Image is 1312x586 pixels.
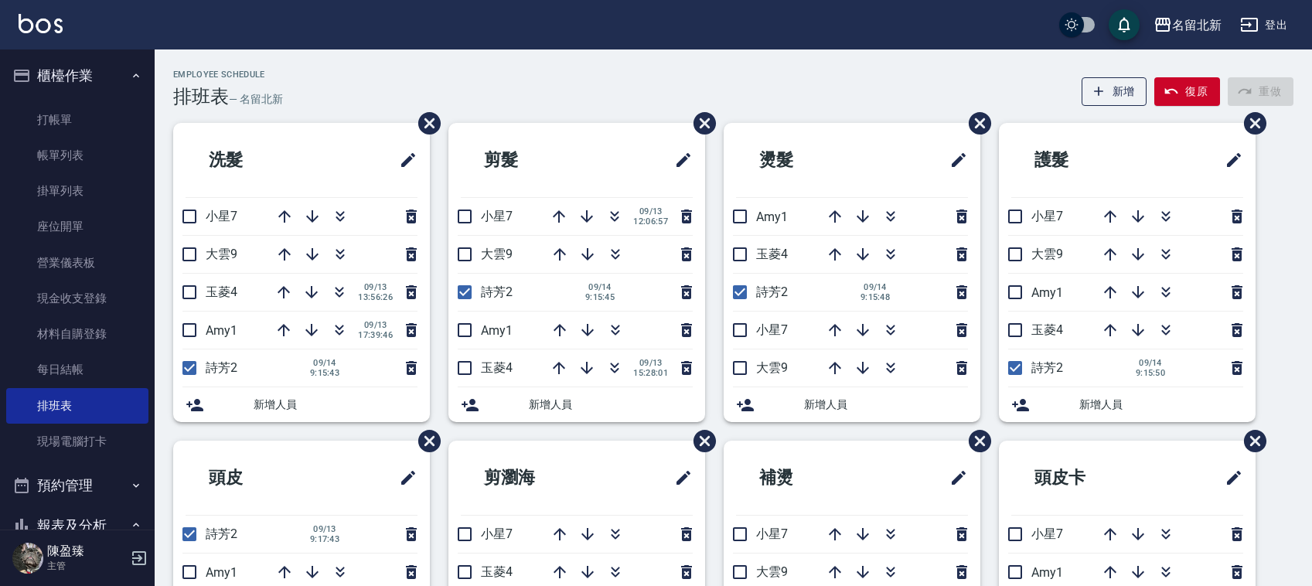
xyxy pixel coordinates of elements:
[481,526,513,541] span: 小星7
[633,206,668,216] span: 09/13
[682,418,718,464] span: 刪除班表
[756,247,788,261] span: 玉菱4
[756,322,788,337] span: 小星7
[206,360,237,375] span: 詩芳2
[6,56,148,96] button: 櫃檯作業
[206,565,237,580] span: Amy1
[407,101,443,146] span: 刪除班表
[390,459,417,496] span: 修改班表的標題
[1079,397,1243,413] span: 新增人員
[229,91,283,107] h6: — 名留北新
[47,559,126,573] p: 主管
[407,418,443,464] span: 刪除班表
[481,323,513,338] span: Amy1
[308,534,342,544] span: 9:17:43
[6,388,148,424] a: 排班表
[940,459,968,496] span: 修改班表的標題
[1031,565,1063,580] span: Amy1
[6,465,148,506] button: 預約管理
[481,360,513,375] span: 玉菱4
[665,141,693,179] span: 修改班表的標題
[206,209,237,223] span: 小星7
[390,141,417,179] span: 修改班表的標題
[583,282,617,292] span: 09/14
[6,506,148,546] button: 報表及分析
[1109,9,1140,40] button: save
[358,330,393,340] span: 17:39:46
[308,358,342,368] span: 09/14
[1172,15,1222,35] div: 名留北新
[1011,132,1154,188] h2: 護髮
[206,247,237,261] span: 大雲9
[308,524,342,534] span: 09/13
[6,102,148,138] a: 打帳單
[940,141,968,179] span: 修改班表的標題
[633,216,668,227] span: 12:06:57
[206,284,237,299] span: 玉菱4
[1011,450,1162,506] h2: 頭皮卡
[186,450,328,506] h2: 頭皮
[358,282,393,292] span: 09/13
[206,526,237,541] span: 詩芳2
[858,282,892,292] span: 09/14
[858,292,892,302] span: 9:15:48
[173,70,283,80] h2: Employee Schedule
[1232,418,1269,464] span: 刪除班表
[254,397,417,413] span: 新增人員
[1215,459,1243,496] span: 修改班表的標題
[1234,11,1293,39] button: 登出
[682,101,718,146] span: 刪除班表
[756,564,788,579] span: 大雲9
[461,132,603,188] h2: 剪髮
[1232,101,1269,146] span: 刪除班表
[1133,368,1167,378] span: 9:15:50
[1133,358,1167,368] span: 09/14
[724,387,980,422] div: 新增人員
[529,397,693,413] span: 新增人員
[756,284,788,299] span: 詩芳2
[481,564,513,579] span: 玉菱4
[633,368,668,378] span: 15:28:01
[6,316,148,352] a: 材料自購登錄
[1031,360,1063,375] span: 詩芳2
[633,358,668,368] span: 09/13
[756,360,788,375] span: 大雲9
[358,320,393,330] span: 09/13
[583,292,617,302] span: 9:15:45
[308,368,342,378] span: 9:15:43
[47,543,126,559] h5: 陳盈臻
[19,14,63,33] img: Logo
[6,352,148,387] a: 每日結帳
[804,397,968,413] span: 新增人員
[12,543,43,574] img: Person
[6,209,148,244] a: 座位開單
[1154,77,1220,106] button: 復原
[1031,322,1063,337] span: 玉菱4
[1031,247,1063,261] span: 大雲9
[1031,209,1063,223] span: 小星7
[481,247,513,261] span: 大雲9
[1215,141,1243,179] span: 修改班表的標題
[1082,77,1147,106] button: 新增
[736,450,878,506] h2: 補燙
[173,387,430,422] div: 新增人員
[756,526,788,541] span: 小星7
[1147,9,1228,41] button: 名留北新
[6,138,148,173] a: 帳單列表
[665,459,693,496] span: 修改班表的標題
[461,450,612,506] h2: 剪瀏海
[6,424,148,459] a: 現場電腦打卡
[173,86,229,107] h3: 排班表
[999,387,1256,422] div: 新增人員
[206,323,237,338] span: Amy1
[1031,526,1063,541] span: 小星7
[448,387,705,422] div: 新增人員
[957,101,993,146] span: 刪除班表
[6,281,148,316] a: 現金收支登錄
[1031,285,1063,300] span: Amy1
[6,245,148,281] a: 營業儀表板
[186,132,328,188] h2: 洗髮
[481,284,513,299] span: 詩芳2
[358,292,393,302] span: 13:56:26
[736,132,878,188] h2: 燙髮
